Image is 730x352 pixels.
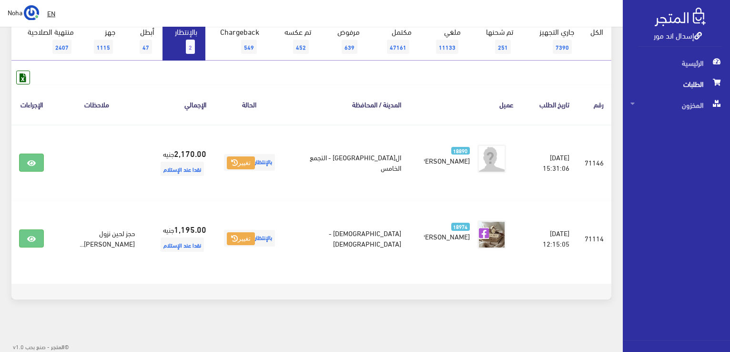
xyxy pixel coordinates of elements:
[623,73,730,94] a: الطلبات
[161,162,204,176] span: نقدا عند الإستلام
[8,5,39,20] a: ... Noha
[186,40,195,54] span: 2
[140,40,152,54] span: 47
[293,40,309,54] span: 452
[227,156,255,170] button: تغيير
[582,21,611,41] a: الكل
[161,238,204,252] span: نقدا عند الإستلام
[24,5,39,21] img: ...
[655,8,706,26] img: .
[319,21,368,61] a: مرفوض639
[51,84,142,124] th: ملاحظات
[227,232,255,246] button: تغيير
[8,6,22,18] span: Noha
[285,84,409,124] th: المدينة / المحافظة
[174,147,206,159] strong: 2,170.00
[214,84,285,124] th: الحالة
[630,94,722,115] span: المخزون
[420,21,469,61] a: ملغي11133
[451,223,470,231] span: 18974
[577,200,611,276] td: 71114
[477,145,506,173] img: avatar.png
[174,223,206,235] strong: 1,195.00
[11,287,48,323] iframe: Drift Widget Chat Controller
[43,5,59,22] a: EN
[577,84,611,124] th: رقم
[13,341,50,352] span: - صنع بحب v1.0
[419,229,470,243] span: [PERSON_NAME]
[424,220,470,241] a: 18974 [PERSON_NAME]
[654,28,702,42] a: إسدال اند مور
[436,40,458,54] span: 11133
[623,52,730,73] a: الرئيسية
[630,52,722,73] span: الرئيسية
[82,21,123,61] a: جهز1115
[11,84,51,124] th: الإجراءات
[51,342,64,351] strong: المتجر
[477,220,506,249] img: picture
[419,154,470,167] span: [PERSON_NAME]
[424,145,470,166] a: 18890 [PERSON_NAME]
[495,40,511,54] span: 251
[521,21,583,61] a: جاري التجهيز7390
[224,154,275,171] span: بالإنتظار
[162,21,205,61] a: بالإنتظار2
[241,40,257,54] span: 549
[267,21,319,61] a: تم عكسه452
[623,94,730,115] a: المخزون
[142,84,214,124] th: اﻹجمالي
[368,21,420,61] a: مكتمل47161
[123,21,162,61] a: أبطل47
[342,40,357,54] span: 639
[469,21,521,61] a: تم شحنها251
[285,200,409,276] td: [DEMOGRAPHIC_DATA] - [DEMOGRAPHIC_DATA]
[52,40,71,54] span: 2407
[142,200,214,276] td: جنيه
[387,40,409,54] span: 47161
[94,40,113,54] span: 1115
[205,21,267,61] a: Chargeback549
[409,84,521,124] th: عميل
[521,124,577,201] td: [DATE] 15:31:06
[224,230,275,247] span: بالإنتظار
[47,7,55,19] u: EN
[51,200,142,276] td: حجز لحين نزول [PERSON_NAME]...
[285,124,409,201] td: ال[GEOGRAPHIC_DATA] - التجمع الخامس
[521,84,577,124] th: تاريخ الطلب
[553,40,572,54] span: 7390
[521,200,577,276] td: [DATE] 12:15:05
[451,147,470,155] span: 18890
[11,21,82,61] a: منتهية الصلاحية2407
[577,124,611,201] td: 71146
[630,73,722,94] span: الطلبات
[142,124,214,201] td: جنيه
